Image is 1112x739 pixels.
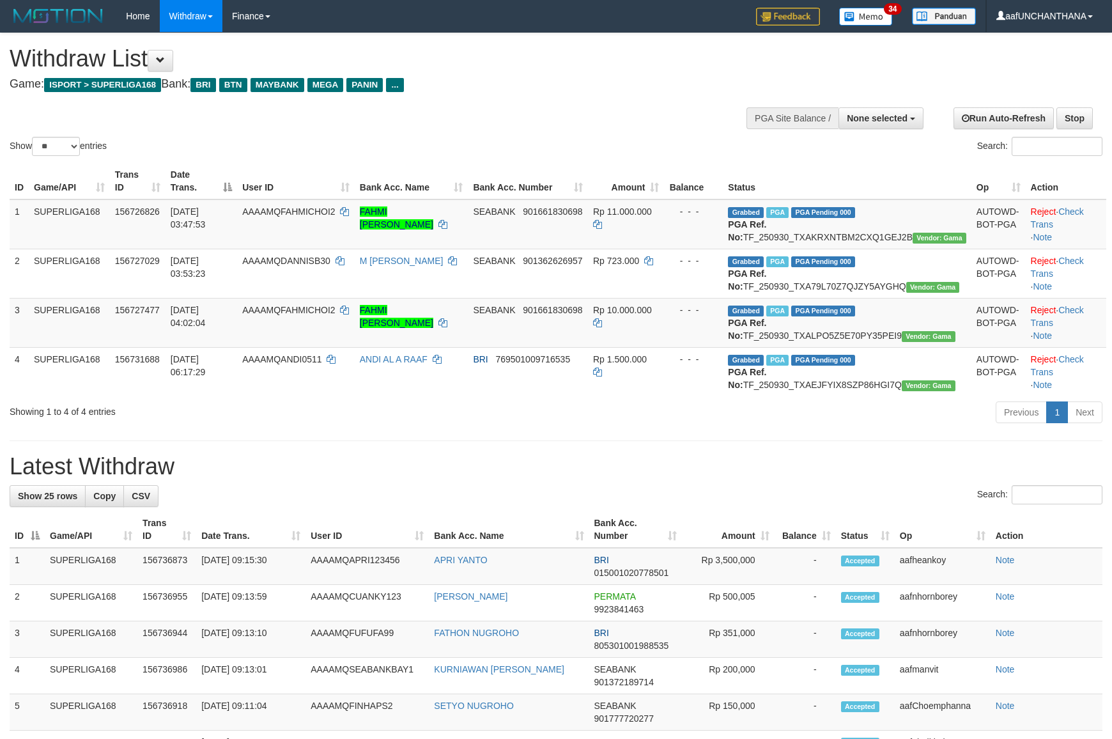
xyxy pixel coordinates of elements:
[838,107,923,129] button: None selected
[594,677,654,687] span: Copy 901372189714 to clipboard
[682,548,775,585] td: Rp 3,500,000
[434,591,507,602] a: [PERSON_NAME]
[669,304,718,316] div: - - -
[884,3,901,15] span: 34
[594,591,636,602] span: PERMATA
[137,511,196,548] th: Trans ID: activate to sort column ascending
[45,621,137,658] td: SUPERLIGA168
[775,511,836,548] th: Balance: activate to sort column ascending
[360,256,444,266] a: M [PERSON_NAME]
[45,585,137,621] td: SUPERLIGA168
[593,354,647,364] span: Rp 1.500.000
[386,78,403,92] span: ...
[10,347,29,396] td: 4
[10,78,729,91] h4: Game: Bank:
[669,254,718,267] div: - - -
[912,8,976,25] img: panduan.png
[360,354,428,364] a: ANDI AL A RAAF
[251,78,304,92] span: MAYBANK
[971,298,1026,347] td: AUTOWD-BOT-PGA
[237,163,355,199] th: User ID: activate to sort column ascending
[196,585,305,621] td: [DATE] 09:13:59
[1012,485,1102,504] input: Search:
[669,353,718,366] div: - - -
[10,249,29,298] td: 2
[682,621,775,658] td: Rp 351,000
[495,354,570,364] span: Copy 769501009716535 to clipboard
[1031,256,1056,266] a: Reject
[977,137,1102,156] label: Search:
[10,400,454,418] div: Showing 1 to 4 of 4 entries
[913,233,966,244] span: Vendor URL: https://trx31.1velocity.biz
[137,585,196,621] td: 156736955
[110,163,166,199] th: Trans ID: activate to sort column ascending
[906,282,960,293] span: Vendor URL: https://trx31.1velocity.biz
[682,694,775,731] td: Rp 150,000
[242,305,335,315] span: AAAAMQFAHMICHOI2
[895,511,991,548] th: Op: activate to sort column ascending
[305,694,429,731] td: AAAAMQFINHAPS2
[1031,256,1084,279] a: Check Trans
[971,347,1026,396] td: AUTOWD-BOT-PGA
[10,658,45,694] td: 4
[93,491,116,501] span: Copy
[1067,401,1102,423] a: Next
[44,78,161,92] span: ISPORT > SUPERLIGA168
[1031,305,1084,328] a: Check Trans
[360,305,433,328] a: FAHMI [PERSON_NAME]
[29,347,110,396] td: SUPERLIGA168
[10,485,86,507] a: Show 25 rows
[746,107,838,129] div: PGA Site Balance /
[29,249,110,298] td: SUPERLIGA168
[1033,281,1053,292] a: Note
[10,548,45,585] td: 1
[895,694,991,731] td: aafChoemphanna
[723,163,971,199] th: Status
[346,78,383,92] span: PANIN
[977,485,1102,504] label: Search:
[1046,401,1068,423] a: 1
[1033,232,1053,242] a: Note
[10,6,107,26] img: MOTION_logo.png
[766,207,789,218] span: Marked by aafandaneth
[219,78,247,92] span: BTN
[991,511,1102,548] th: Action
[996,628,1015,638] a: Note
[593,206,652,217] span: Rp 11.000.000
[137,621,196,658] td: 156736944
[32,137,80,156] select: Showentries
[594,641,669,651] span: Copy 805301001988535 to clipboard
[305,658,429,694] td: AAAAMQSEABANKBAY1
[971,199,1026,249] td: AUTOWD-BOT-PGA
[434,555,487,565] a: APRI YANTO
[902,331,955,342] span: Vendor URL: https://trx31.1velocity.biz
[895,658,991,694] td: aafmanvit
[18,491,77,501] span: Show 25 rows
[242,256,330,266] span: AAAAMQDANNISB30
[766,306,789,316] span: Marked by aafandaneth
[594,664,637,674] span: SEABANK
[1031,354,1084,377] a: Check Trans
[196,658,305,694] td: [DATE] 09:13:01
[45,548,137,585] td: SUPERLIGA168
[10,199,29,249] td: 1
[29,298,110,347] td: SUPERLIGA168
[791,207,855,218] span: PGA Pending
[115,206,160,217] span: 156726826
[594,604,644,614] span: Copy 9923841463 to clipboard
[766,355,789,366] span: Marked by aafromsomean
[45,694,137,731] td: SUPERLIGA168
[1031,206,1056,217] a: Reject
[996,401,1047,423] a: Previous
[1026,163,1106,199] th: Action
[841,628,879,639] span: Accepted
[728,207,764,218] span: Grabbed
[682,585,775,621] td: Rp 500,005
[775,548,836,585] td: -
[1033,331,1053,341] a: Note
[682,658,775,694] td: Rp 200,000
[10,454,1102,479] h1: Latest Withdraw
[1026,249,1106,298] td: · ·
[682,511,775,548] th: Amount: activate to sort column ascending
[137,658,196,694] td: 156736986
